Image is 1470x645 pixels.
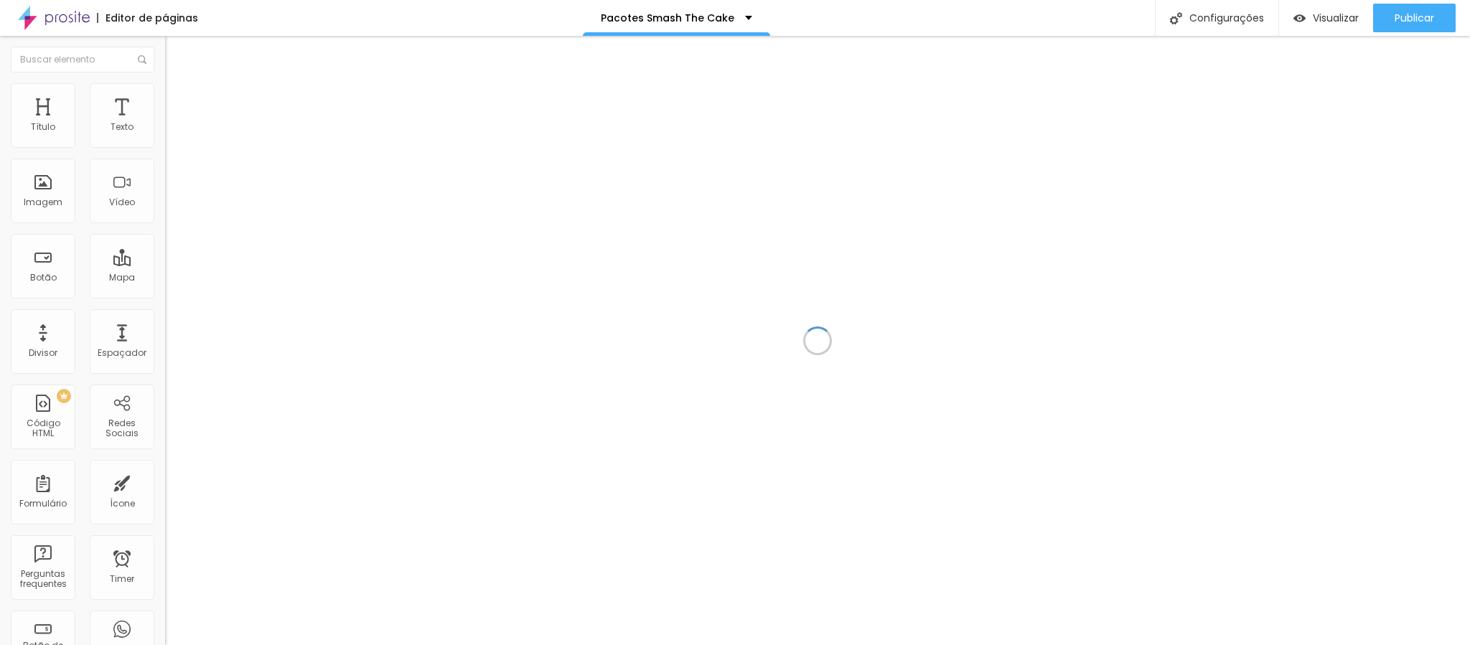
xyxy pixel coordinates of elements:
div: Redes Sociais [93,418,150,439]
div: Timer [110,574,134,584]
button: Visualizar [1279,4,1373,32]
div: Mapa [109,273,135,283]
div: Imagem [24,197,62,207]
div: Ícone [110,499,135,509]
p: Pacotes Smash The Cake [601,13,734,23]
div: Divisor [29,348,57,358]
input: Buscar elemento [11,47,154,72]
span: Visualizar [1313,12,1359,24]
div: Botão [30,273,57,283]
div: Formulário [19,499,67,509]
div: Editor de páginas [97,13,198,23]
span: Publicar [1395,12,1434,24]
img: view-1.svg [1293,12,1306,24]
img: Icone [1170,12,1182,24]
button: Publicar [1373,4,1456,32]
div: Texto [111,122,134,132]
div: Vídeo [109,197,135,207]
img: Icone [138,55,146,64]
div: Perguntas frequentes [14,569,71,590]
div: Título [31,122,55,132]
div: Código HTML [14,418,71,439]
div: Espaçador [98,348,146,358]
